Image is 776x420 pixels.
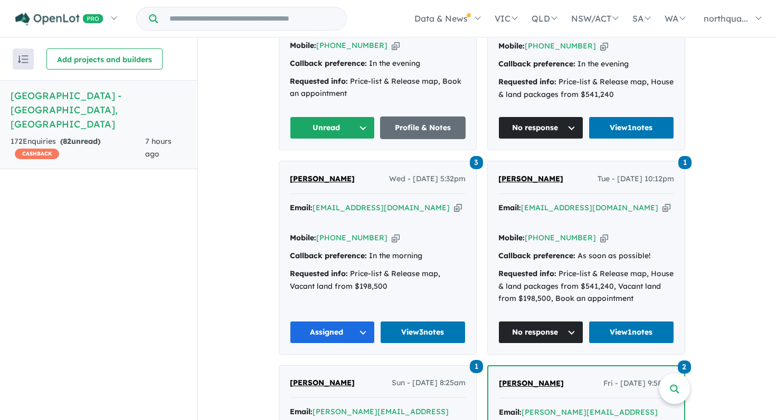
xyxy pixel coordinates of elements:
[290,76,348,86] strong: Requested info:
[470,154,483,169] a: 3
[470,359,483,373] a: 1
[470,156,483,169] span: 3
[316,233,387,242] a: [PHONE_NUMBER]
[498,269,556,278] strong: Requested info:
[290,203,313,212] strong: Email:
[498,76,674,101] div: Price-list & Release map, House & land packages from $541,240
[498,77,556,86] strong: Requested info:
[498,59,575,69] strong: Callback preference:
[392,40,400,51] button: Copy
[392,377,466,389] span: Sun - [DATE] 8:25am
[316,41,387,50] a: [PHONE_NUMBER]
[598,173,674,185] span: Tue - [DATE] 10:12pm
[589,321,674,344] a: View1notes
[290,321,375,344] button: Assigned
[15,13,103,26] img: Openlot PRO Logo White
[380,116,466,139] a: Profile & Notes
[498,321,584,344] button: No response
[498,268,674,305] div: Price-list & Release map, House & land packages from $541,240, Vacant land from $198,500, Book an...
[290,251,367,260] strong: Callback preference:
[290,378,355,387] span: [PERSON_NAME]
[380,321,466,344] a: View3notes
[454,202,462,213] button: Copy
[18,55,29,63] img: sort.svg
[290,268,466,293] div: Price-list & Release map, Vacant land from $198,500
[290,174,355,183] span: [PERSON_NAME]
[499,377,564,390] a: [PERSON_NAME]
[290,75,466,101] div: Price-list & Release map, Book an appointment
[145,136,172,159] span: 7 hours ago
[313,203,450,212] a: [EMAIL_ADDRESS][DOMAIN_NAME]
[525,41,596,51] a: [PHONE_NUMBER]
[589,116,674,139] a: View1notes
[290,41,316,50] strong: Mobile:
[11,89,187,131] h5: [GEOGRAPHIC_DATA] - [GEOGRAPHIC_DATA] , [GEOGRAPHIC_DATA]
[290,233,316,242] strong: Mobile:
[290,269,348,278] strong: Requested info:
[499,378,564,388] span: [PERSON_NAME]
[663,202,670,213] button: Copy
[290,173,355,185] a: [PERSON_NAME]
[290,377,355,389] a: [PERSON_NAME]
[678,156,692,169] span: 1
[499,407,522,417] strong: Email:
[498,203,521,212] strong: Email:
[15,149,59,159] span: CASHBACK
[290,58,367,68] strong: Callback preference:
[46,48,163,70] button: Add projects and builders
[498,173,563,185] a: [PERSON_NAME]
[392,232,400,243] button: Copy
[63,136,71,146] span: 82
[678,360,691,374] span: 2
[470,360,483,373] span: 1
[11,135,145,161] div: 172 Enquir ies
[678,359,691,374] a: 2
[498,174,563,183] span: [PERSON_NAME]
[290,407,313,416] strong: Email:
[704,13,748,24] span: northqua...
[60,136,100,146] strong: ( unread)
[498,250,674,262] div: As soon as possible!
[160,7,344,30] input: Try estate name, suburb, builder or developer
[498,58,674,71] div: In the evening
[521,203,658,212] a: [EMAIL_ADDRESS][DOMAIN_NAME]
[498,233,525,242] strong: Mobile:
[678,154,692,169] a: 1
[389,173,466,185] span: Wed - [DATE] 5:32pm
[498,41,525,51] strong: Mobile:
[498,116,584,139] button: No response
[290,57,466,70] div: In the evening
[498,251,575,260] strong: Callback preference:
[290,250,466,262] div: In the morning
[600,41,608,52] button: Copy
[290,116,375,139] button: Unread
[525,233,596,242] a: [PHONE_NUMBER]
[600,232,608,243] button: Copy
[603,377,674,390] span: Fri - [DATE] 9:58pm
